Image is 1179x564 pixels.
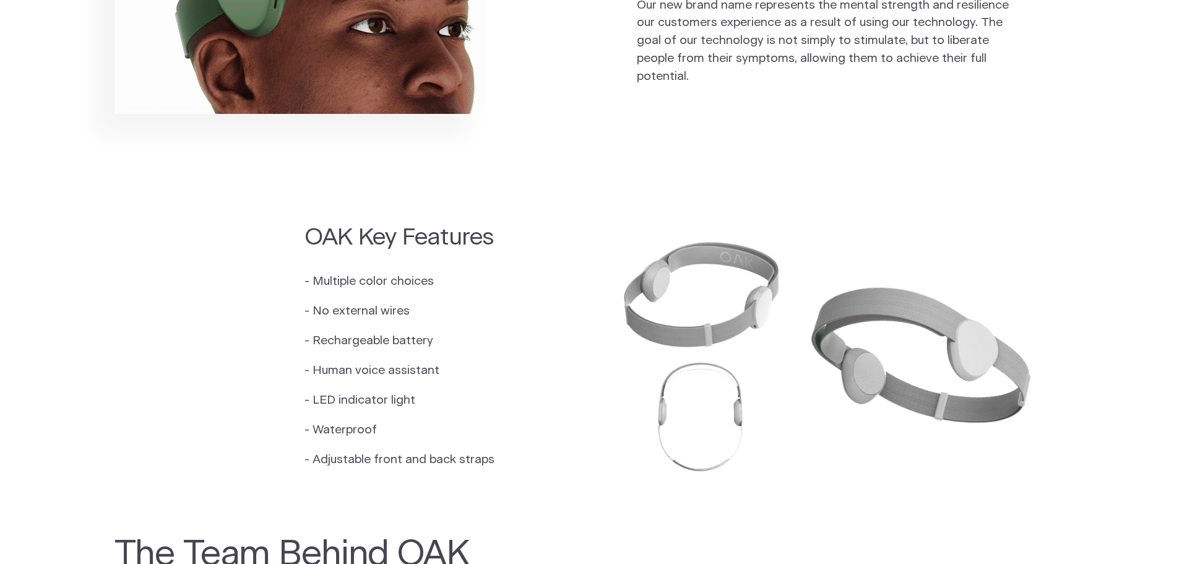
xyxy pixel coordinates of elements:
[304,273,494,291] p: - Multiple color choices
[304,362,494,380] p: - Human voice assistant
[304,332,494,350] p: - Rechargeable battery
[304,451,494,469] p: - Adjustable front and back straps
[304,222,494,253] h2: OAK Key Features
[304,392,494,410] p: - LED indicator light
[304,303,494,321] p: - No external wires
[304,422,494,440] p: - Waterproof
